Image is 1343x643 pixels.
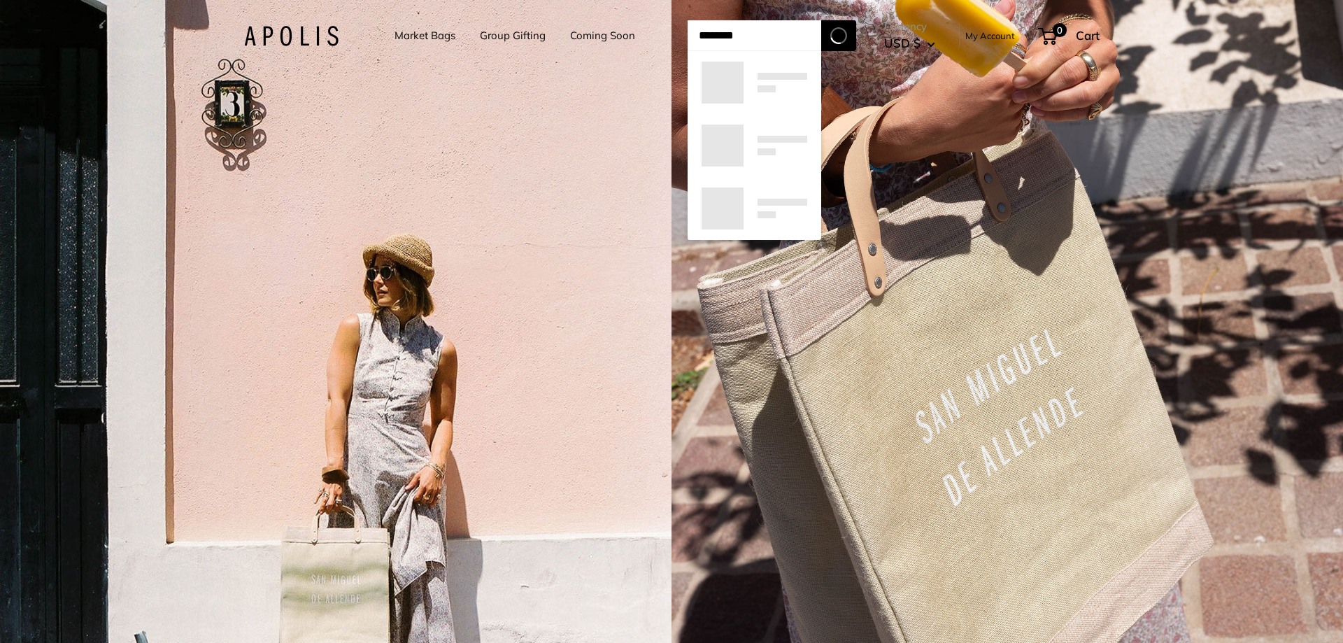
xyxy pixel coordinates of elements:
[884,36,921,50] span: USD $
[688,20,821,51] input: Search...
[480,26,546,45] a: Group Gifting
[395,26,455,45] a: Market Bags
[884,17,935,36] span: Currency
[1039,24,1100,47] a: 0 Cart
[244,26,339,46] img: Apolis
[1076,28,1100,43] span: Cart
[1052,23,1066,37] span: 0
[570,26,635,45] a: Coming Soon
[821,20,856,51] button: Search
[884,32,935,55] button: USD $
[965,27,1015,44] a: My Account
